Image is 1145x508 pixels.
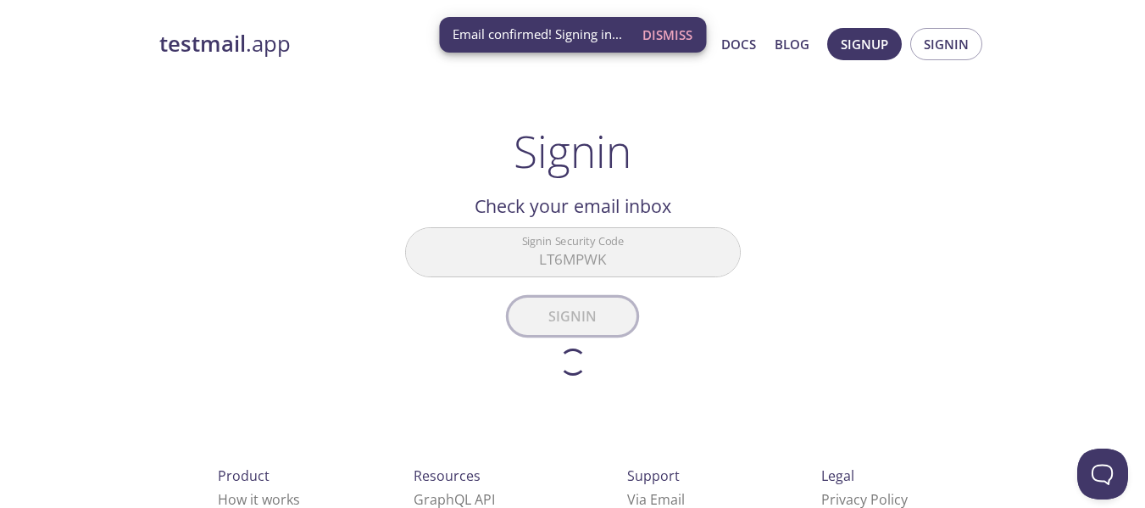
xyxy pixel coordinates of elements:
span: Product [218,466,270,485]
button: Dismiss [636,19,699,51]
span: Signup [841,33,888,55]
span: Resources [414,466,481,485]
strong: testmail [159,29,246,59]
iframe: Help Scout Beacon - Open [1077,449,1128,500]
h1: Signin [514,126,631,176]
span: Signin [924,33,969,55]
span: Dismiss [642,24,692,46]
span: Email confirmed! Signing in... [453,25,622,43]
h2: Check your email inbox [405,192,741,221]
a: testmail.app [159,30,558,59]
button: Signup [827,28,902,60]
span: Support [627,466,680,485]
span: Legal [821,466,854,485]
a: Blog [775,33,809,55]
button: Signin [910,28,982,60]
a: Docs [721,33,756,55]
